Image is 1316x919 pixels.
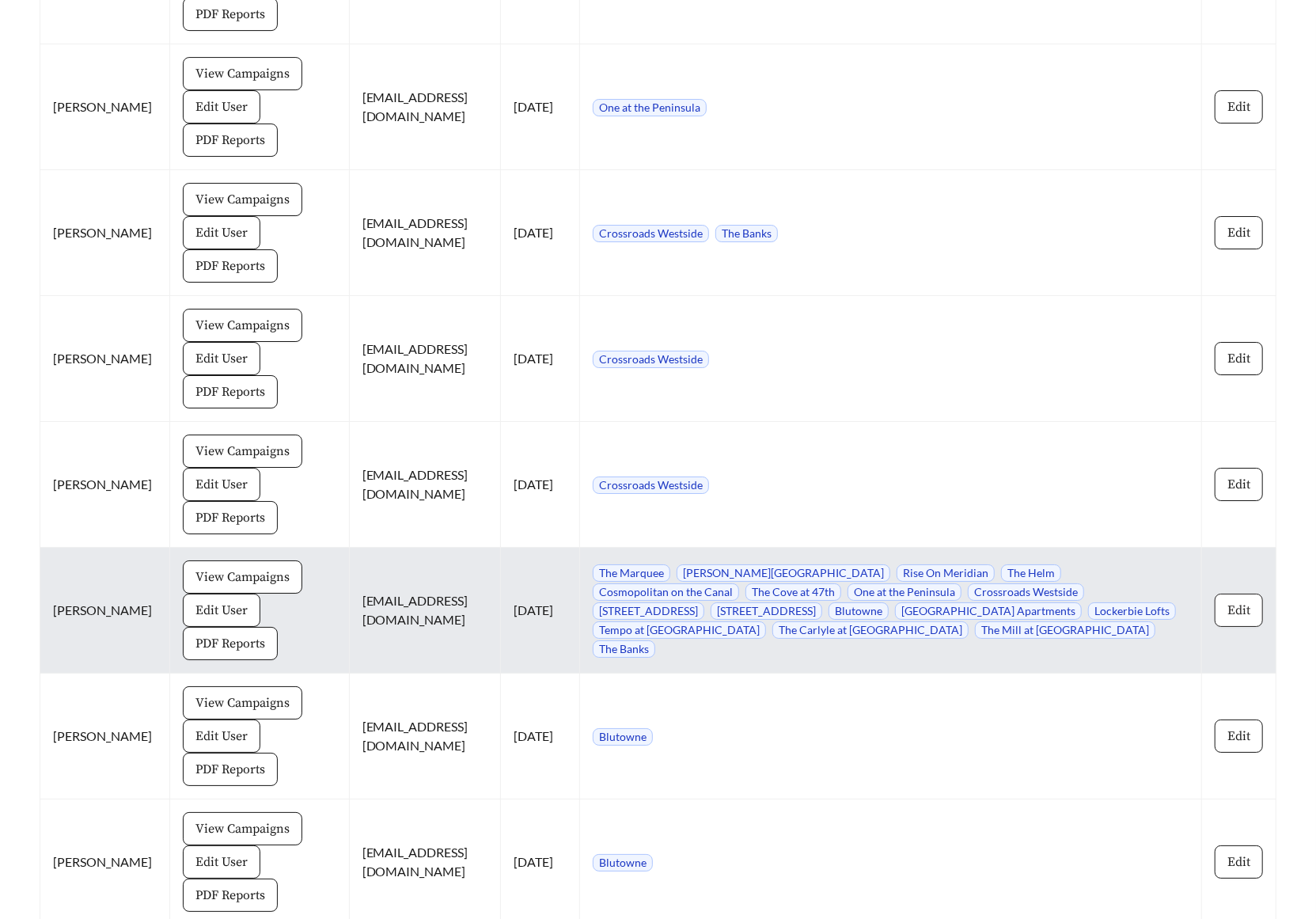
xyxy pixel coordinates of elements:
a: View Campaigns [183,317,302,332]
td: [DATE] [501,674,579,799]
span: PDF Reports [195,382,265,401]
a: View Campaigns [183,65,302,80]
button: View Campaigns [183,560,302,594]
span: Edit User [195,727,248,746]
td: [PERSON_NAME] [40,296,170,422]
span: Edit [1227,853,1250,872]
button: PDF Reports [183,627,278,660]
span: View Campaigns [195,819,290,838]
span: Edit [1227,349,1250,368]
span: Lockerbie Lofts [1088,602,1176,620]
a: View Campaigns [183,820,302,835]
td: [PERSON_NAME] [40,422,170,548]
button: Edit [1215,90,1263,123]
a: Edit User [183,476,260,491]
button: Edit [1215,468,1263,501]
button: View Campaigns [183,57,302,90]
span: View Campaigns [195,568,290,587]
button: Edit User [183,216,260,249]
span: [PERSON_NAME][GEOGRAPHIC_DATA] [677,564,890,582]
span: Blutowne [829,602,889,620]
td: [DATE] [501,548,579,674]
button: PDF Reports [183,879,278,912]
span: Cosmopolitan on the Canal [593,583,739,601]
span: One at the Peninsula [848,583,961,601]
button: PDF Reports [183,753,278,786]
button: Edit User [183,594,260,627]
span: Edit User [195,601,248,620]
td: [EMAIL_ADDRESS][DOMAIN_NAME] [350,674,502,799]
span: View Campaigns [195,693,290,712]
span: Blutowne [593,728,653,746]
span: [GEOGRAPHIC_DATA] Apartments [895,602,1082,620]
td: [EMAIL_ADDRESS][DOMAIN_NAME] [350,548,502,674]
span: View Campaigns [195,442,290,461]
span: PDF Reports [195,634,265,653]
td: [EMAIL_ADDRESS][DOMAIN_NAME] [350,422,502,548]
td: [PERSON_NAME] [40,170,170,296]
span: [STREET_ADDRESS] [711,602,822,620]
span: PDF Reports [195,760,265,779]
td: [PERSON_NAME] [40,44,170,170]
span: PDF Reports [195,5,265,24]
button: Edit [1215,845,1263,879]
span: View Campaigns [195,316,290,335]
span: Edit [1227,601,1250,620]
button: View Campaigns [183,309,302,342]
span: Edit [1227,223,1250,242]
td: [DATE] [501,170,579,296]
span: Crossroads Westside [593,225,709,242]
span: Crossroads Westside [968,583,1084,601]
button: Edit [1215,342,1263,375]
span: Edit [1227,727,1250,746]
button: View Campaigns [183,183,302,216]
button: View Campaigns [183,435,302,468]
span: Tempo at [GEOGRAPHIC_DATA] [593,621,766,639]
span: The Helm [1001,564,1061,582]
span: The Cove at 47th [745,583,841,601]
a: Edit User [183,602,260,617]
button: PDF Reports [183,123,278,157]
button: View Campaigns [183,812,302,845]
span: The Carlyle at [GEOGRAPHIC_DATA] [772,621,969,639]
span: Edit [1227,475,1250,494]
span: PDF Reports [195,886,265,905]
button: Edit [1215,216,1263,249]
td: [DATE] [501,296,579,422]
td: [EMAIL_ADDRESS][DOMAIN_NAME] [350,44,502,170]
button: PDF Reports [183,375,278,408]
td: [PERSON_NAME] [40,674,170,799]
span: Edit User [195,97,248,116]
span: Edit User [195,349,248,368]
button: Edit User [183,720,260,753]
span: [STREET_ADDRESS] [593,602,704,620]
span: PDF Reports [195,256,265,275]
button: PDF Reports [183,501,278,534]
a: Edit User [183,224,260,239]
button: Edit User [183,845,260,879]
button: Edit [1215,720,1263,753]
a: View Campaigns [183,694,302,709]
span: Rise On Meridian [897,564,995,582]
button: Edit User [183,90,260,123]
button: View Campaigns [183,686,302,720]
span: Crossroads Westside [593,477,709,494]
span: The Mill at [GEOGRAPHIC_DATA] [975,621,1155,639]
span: PDF Reports [195,508,265,527]
span: Edit User [195,853,248,872]
a: View Campaigns [183,442,302,458]
span: The Banks [715,225,778,242]
a: Edit User [183,350,260,365]
span: Edit [1227,97,1250,116]
a: Edit User [183,853,260,868]
a: View Campaigns [183,568,302,583]
a: View Campaigns [183,191,302,206]
button: PDF Reports [183,249,278,283]
td: [PERSON_NAME] [40,548,170,674]
span: Crossroads Westside [593,351,709,368]
span: The Marquee [593,564,670,582]
span: View Campaigns [195,190,290,209]
span: PDF Reports [195,131,265,150]
button: Edit User [183,468,260,501]
span: Blutowne [593,854,653,872]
